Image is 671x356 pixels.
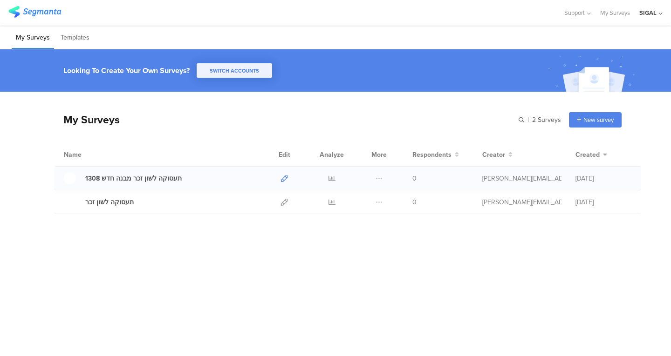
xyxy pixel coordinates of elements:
[318,143,346,166] div: Analyze
[412,197,417,207] span: 0
[482,150,513,160] button: Creator
[639,8,657,17] div: SIGAL
[63,65,190,76] div: Looking To Create Your Own Surveys?
[369,143,389,166] div: More
[412,150,459,160] button: Respondents
[412,150,452,160] span: Respondents
[64,196,134,208] a: תעסוקה לשון זכר
[85,197,134,207] div: תעסוקה לשון זכר
[482,150,505,160] span: Creator
[85,174,182,183] div: תעסוקה לשון זכר מבנה חדש 1308
[210,67,259,74] span: SWITCH ACCOUNTS
[575,174,631,183] div: [DATE]
[575,150,600,160] span: Created
[482,197,561,207] div: sigal@lgbt.org.il
[526,115,530,125] span: |
[575,197,631,207] div: [DATE]
[197,63,272,78] button: SWITCH ACCOUNTS
[274,143,294,166] div: Edit
[54,112,120,128] div: My Surveys
[482,174,561,183] div: sigal@lgbt.org.il
[12,27,54,49] li: My Surveys
[8,6,61,18] img: segmanta logo
[64,150,120,160] div: Name
[412,174,417,183] span: 0
[64,172,182,184] a: תעסוקה לשון זכר מבנה חדש 1308
[545,52,641,94] img: create_account_image.svg
[56,27,94,49] li: Templates
[583,115,614,124] span: New survey
[575,150,607,160] button: Created
[532,115,561,125] span: 2 Surveys
[564,8,585,17] span: Support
